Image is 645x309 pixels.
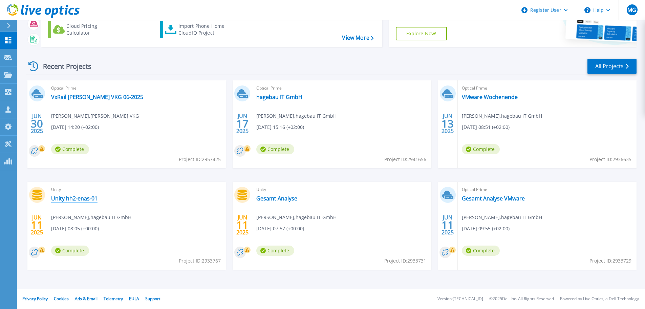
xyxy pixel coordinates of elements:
[51,225,99,232] span: [DATE] 08:05 (+00:00)
[462,225,510,232] span: [DATE] 09:55 (+02:00)
[51,112,139,120] span: [PERSON_NAME] , [PERSON_NAME] VKG
[256,94,302,100] a: hagebau IT GmbH
[384,156,426,163] span: Project ID: 2941656
[396,27,447,40] a: Explore Now!
[51,94,143,100] a: VxRail [PERSON_NAME] VKG 06-2025
[256,144,294,154] span: Complete
[129,296,139,302] a: EULA
[51,84,222,92] span: Optical Prime
[104,296,123,302] a: Telemetry
[627,7,636,13] span: MG
[256,186,427,193] span: Unity
[560,297,639,301] li: Powered by Live Optics, a Dell Technology
[30,213,43,237] div: JUN 2025
[54,296,69,302] a: Cookies
[236,222,249,228] span: 11
[179,257,221,265] span: Project ID: 2933767
[437,297,483,301] li: Version: [TECHNICAL_ID]
[489,297,554,301] li: © 2025 Dell Inc. All Rights Reserved
[256,112,337,120] span: [PERSON_NAME] , hagebau IT GmbH
[462,214,542,221] span: [PERSON_NAME] , hagebau IT GmbH
[31,222,43,228] span: 11
[51,246,89,256] span: Complete
[31,121,43,127] span: 30
[75,296,98,302] a: Ads & Email
[384,257,426,265] span: Project ID: 2933731
[441,213,454,237] div: JUN 2025
[26,58,101,75] div: Recent Projects
[30,111,43,136] div: JUN 2025
[256,246,294,256] span: Complete
[51,186,222,193] span: Unity
[462,144,500,154] span: Complete
[462,84,632,92] span: Optical Prime
[462,123,510,131] span: [DATE] 08:51 (+02:00)
[22,296,48,302] a: Privacy Policy
[462,94,518,100] a: VMware Wochenende
[256,214,337,221] span: [PERSON_NAME] , hagebau IT GmbH
[462,186,632,193] span: Optical Prime
[145,296,160,302] a: Support
[51,144,89,154] span: Complete
[342,35,373,41] a: View More
[236,213,249,237] div: JUN 2025
[462,246,500,256] span: Complete
[179,156,221,163] span: Project ID: 2957425
[51,123,99,131] span: [DATE] 14:20 (+02:00)
[442,121,454,127] span: 13
[236,111,249,136] div: JUN 2025
[589,156,631,163] span: Project ID: 2936635
[178,23,231,36] div: Import Phone Home CloudIQ Project
[51,195,98,202] a: Unity hh2-enas-01
[51,214,131,221] span: [PERSON_NAME] , hagebau IT GmbH
[442,222,454,228] span: 11
[462,112,542,120] span: [PERSON_NAME] , hagebau IT GmbH
[66,23,121,36] div: Cloud Pricing Calculator
[236,121,249,127] span: 17
[256,225,304,232] span: [DATE] 07:57 (+00:00)
[256,84,427,92] span: Optical Prime
[589,257,631,265] span: Project ID: 2933729
[462,195,525,202] a: Gesamt Analyse VMware
[256,195,297,202] a: Gesamt Analyse
[256,123,304,131] span: [DATE] 15:16 (+02:00)
[587,59,637,74] a: All Projects
[441,111,454,136] div: JUN 2025
[48,21,124,38] a: Cloud Pricing Calculator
